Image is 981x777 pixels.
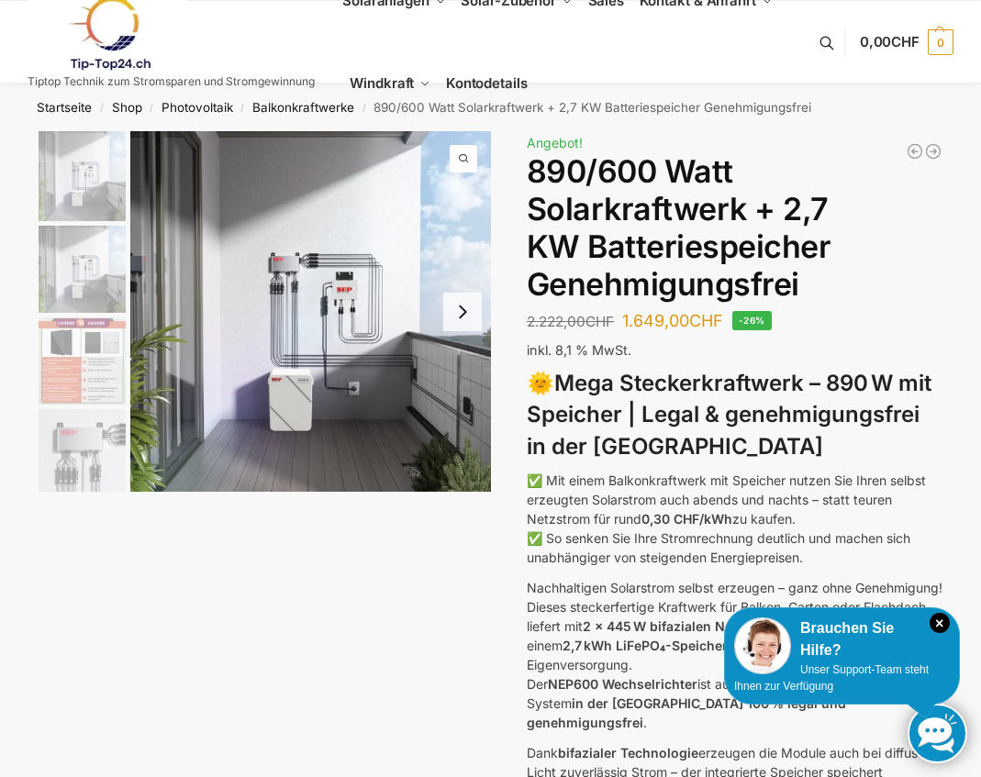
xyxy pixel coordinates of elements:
a: Steckerkraftwerk mit 2,7kwh-SpeicherBalkonkraftwerk mit 27kw Speicher [130,131,491,492]
span: CHF [689,311,723,330]
span: Windkraft [350,74,414,92]
strong: Mega Steckerkraftwerk – 890 W mit Speicher | Legal & genehmigungsfrei in der [GEOGRAPHIC_DATA] [527,370,931,461]
a: Balkonkraftwerk 890 Watt Solarmodulleistung mit 2kW/h Zendure Speicher [924,142,942,161]
span: / [92,101,111,116]
strong: NEP600 Wechselrichter [548,676,697,692]
strong: 2,7 kWh LiFePO₄-Speicher [563,638,728,653]
div: Brauchen Sie Hilfe? [734,617,950,661]
img: Bificial im Vergleich zu billig Modulen [39,317,126,405]
img: Balkonkraftwerk mit 2,7kw Speicher [130,131,491,492]
strong: 2 x 445 W bifazialen N-Type Solarmodulen [583,618,853,634]
span: inkl. 8,1 % MwSt. [527,342,631,358]
img: Balkonkraftwerk mit 2,7kw Speicher [39,226,126,313]
span: CHF [891,33,920,50]
bdi: 2.222,00 [527,313,614,330]
p: Tiptop Technik zum Stromsparen und Stromgewinnung [28,76,315,87]
span: / [233,101,252,116]
p: Nachhaltigen Solarstrom selbst erzeugen – ganz ohne Genehmigung! Dieses steckerfertige Kraftwerk ... [527,578,942,732]
bdi: 1.649,00 [622,311,723,330]
a: Balkonkraftwerke [252,100,354,115]
a: Startseite [37,100,92,115]
span: / [142,101,162,116]
a: Shop [112,100,142,115]
strong: bifazialer Technologie [558,745,698,760]
a: Kontodetails [439,42,535,125]
a: Photovoltaik [162,100,233,115]
span: -26% [732,311,772,330]
img: Balkonkraftwerk mit 2,7kw Speicher [39,131,126,221]
span: Angebot! [527,135,583,150]
strong: 0,30 CHF/kWh [641,511,732,527]
i: Schließen [930,613,950,633]
a: 0,00CHF 0 [860,15,953,70]
h1: 890/600 Watt Solarkraftwerk + 2,7 KW Batteriespeicher Genehmigungsfrei [527,153,942,303]
span: Unser Support-Team steht Ihnen zur Verfügung [734,663,929,693]
a: Windkraft [342,42,439,125]
p: ✅ Mit einem Balkonkraftwerk mit Speicher nutzen Sie Ihren selbst erzeugten Solarstrom auch abends... [527,471,942,567]
span: CHF [585,313,614,330]
img: BDS1000 [39,409,126,496]
span: 0,00 [860,33,920,50]
span: Kontodetails [446,74,528,92]
img: Customer service [734,617,791,674]
h3: 🌞 [527,368,942,463]
strong: in der [GEOGRAPHIC_DATA] 100 % legal und genehmigungsfrei [527,695,846,730]
a: Balkonkraftwerk 445/600 Watt Bificial [906,142,924,161]
span: 0 [928,29,953,55]
button: Next slide [443,293,482,331]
